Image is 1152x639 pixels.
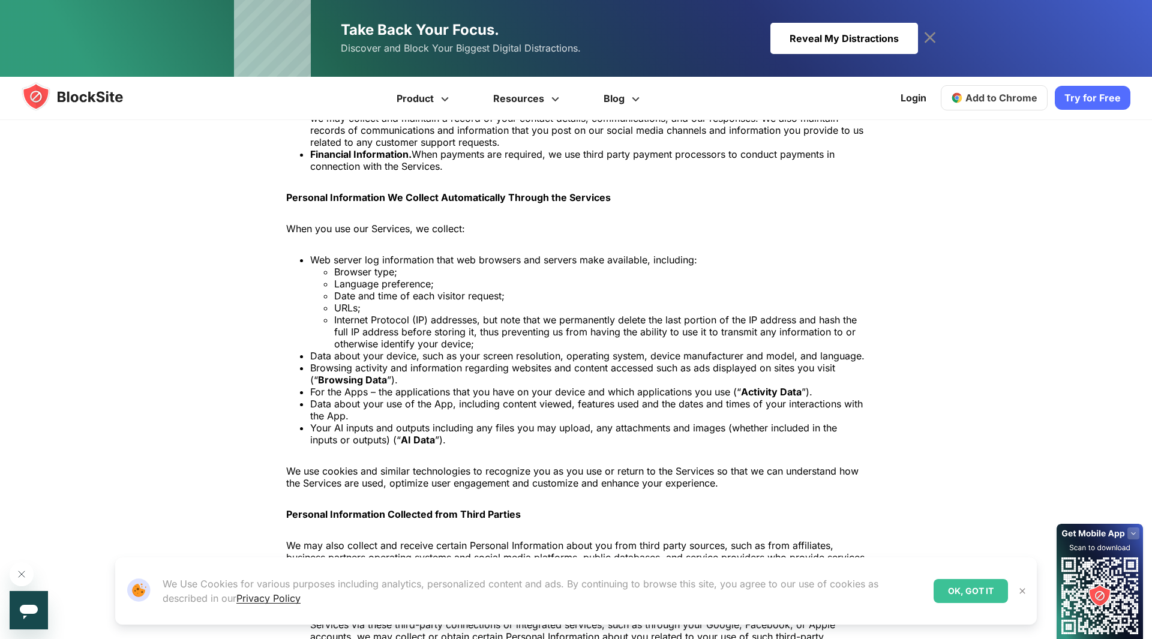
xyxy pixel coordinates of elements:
[334,302,866,314] li: URLs;
[1018,586,1027,596] img: Close
[341,21,499,38] span: Take Back Your Focus.
[7,8,86,18] span: Hi. Need any help?
[341,40,581,57] span: Discover and Block Your Biggest Digital Distractions.
[10,562,34,586] iframe: Close message
[286,223,866,235] p: When you use our Services, we collect:
[318,374,387,386] strong: Browsing Data
[310,398,866,422] li: Data about your use of the App, including content viewed, features used and the dates and times o...
[401,434,435,446] strong: AI Data
[310,100,866,148] li: When you email, call, or otherwise communicate with us and with members of our team, we may colle...
[310,422,866,446] li: Your AI inputs and outputs including any files you may upload, any attachments and images (whethe...
[770,23,918,54] div: Reveal My Distractions
[310,350,866,362] li: Data about your device, such as your screen resolution, operating system, device manufacturer and...
[893,83,934,112] a: Login
[1015,583,1030,599] button: Close
[163,577,924,605] p: We Use Cookies for various purposes including analytics, personalized content and ads. By continu...
[334,314,866,350] li: Internet Protocol (IP) addresses, but note that we permanently delete the last portion of the IP ...
[10,591,48,629] iframe: Button to launch messaging window
[286,539,866,575] p: We may also collect and receive certain Personal Information about you from third party sources, ...
[334,278,866,290] li: Language preference;
[376,77,473,120] a: Product
[473,77,583,120] a: Resources
[310,254,866,350] li: Web server log information that web browsers and servers make available, including:
[22,82,146,111] img: blocksite-icon.5d769676.svg
[741,386,802,398] strong: Activity Data
[236,592,301,604] a: Privacy Policy
[334,290,866,302] li: Date and time of each visitor request;
[941,85,1048,110] a: Add to Chrome
[965,92,1037,104] span: Add to Chrome
[310,148,412,160] strong: Financial Information.
[583,77,664,120] a: Blog
[934,579,1008,603] div: OK, GOT IT
[310,362,866,386] li: Browsing activity and information regarding websites and content accessed such as ads displayed o...
[286,508,521,520] strong: Personal Information Collected from Third Parties
[310,148,866,172] li: When payments are required, we use third party payment processors to conduct payments in connecti...
[286,465,866,489] p: We use cookies and similar technologies to recognize you as you use or return to the Services so ...
[1055,86,1130,110] a: Try for Free
[951,92,963,104] img: chrome-icon.svg
[310,386,866,398] li: For the Apps – the applications that you have on your device and which applications you use (“ ”).
[286,191,611,203] strong: Personal Information We Collect Automatically Through the Services
[334,266,866,278] li: Browser type;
